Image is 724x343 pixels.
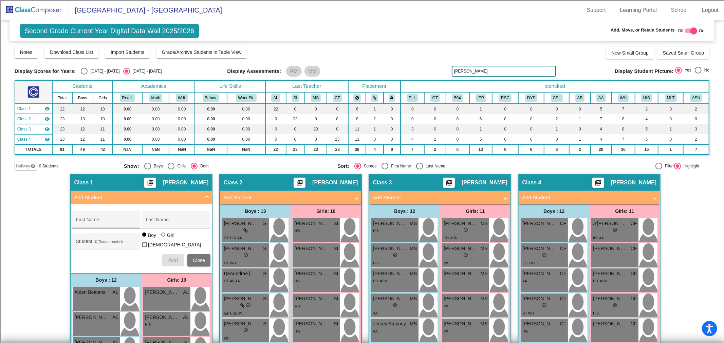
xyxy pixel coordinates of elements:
[72,92,93,104] th: Boys
[15,144,52,155] td: TOTALS
[401,144,425,155] td: 7
[569,114,590,124] td: 1
[72,124,93,134] td: 12
[44,137,50,142] mat-icon: visibility
[424,114,446,124] td: 0
[52,114,72,124] td: 23
[305,92,327,104] th: Monica Sigler
[699,28,704,34] span: On
[569,92,590,104] th: Adaptive Behavior
[641,94,652,102] button: HIS
[446,92,469,104] th: 504 Plan
[3,101,721,107] div: Journal
[544,104,569,114] td: 0
[678,28,684,34] span: Off
[591,104,612,114] td: 5
[15,114,52,124] td: Susan Isles - No Class Name
[569,124,590,134] td: 0
[265,144,286,155] td: 22
[612,144,635,155] td: 30
[3,188,721,194] div: CANCEL
[682,67,691,73] div: Yes
[591,144,612,155] td: 20
[518,124,544,134] td: 0
[3,169,721,176] div: DELETE
[591,134,612,144] td: 4
[227,134,266,144] td: 0.00
[111,49,144,55] span: Import Students
[544,114,569,124] td: 2
[176,94,188,102] button: Writ.
[492,114,518,124] td: 0
[3,126,721,132] div: Visual Art
[52,104,72,114] td: 22
[348,104,366,114] td: 6
[113,80,195,92] th: Academics
[658,92,683,104] th: 2 or More
[193,258,205,263] span: Close
[3,71,721,77] div: Rename Outline
[3,151,721,157] div: ???
[635,92,658,104] th: Hispanic
[144,178,156,188] button: Print Students Details
[93,124,113,134] td: 11
[169,114,195,124] td: 0.00
[113,124,143,134] td: 0.00
[3,59,721,65] div: Move To ...
[445,179,453,189] mat-icon: picture_as_pdf
[469,92,493,104] th: Individualized Education Plan
[72,104,93,114] td: 12
[3,206,721,212] div: SAVE
[3,145,721,151] div: CANCEL
[591,92,612,104] th: African American
[286,66,302,77] mat-chip: RM
[663,50,704,56] span: Saved Small Group
[544,92,569,104] th: CASL
[120,94,135,102] button: Read.
[15,68,76,74] span: Display Scores for Years:
[52,92,72,104] th: Total
[15,46,38,58] button: Notes
[3,194,721,200] div: MOVE
[195,114,227,124] td: 0.00
[286,144,305,155] td: 23
[327,104,348,114] td: 0
[3,40,721,46] div: Options
[675,67,709,76] mat-radio-group: Select an option
[93,92,113,104] th: Girls
[142,104,169,114] td: 0.00
[683,92,709,104] th: Asian
[195,80,265,92] th: Life Skills
[327,144,348,155] td: 23
[522,194,648,202] mat-panel-title: Add Student
[93,114,113,124] td: 10
[658,114,683,124] td: 0
[286,114,305,124] td: 23
[518,114,544,124] td: 0
[265,124,286,134] td: 0
[15,134,52,144] td: Caitlin Farnell - No Class Name
[3,163,721,169] div: SAVE AND GO HOME
[223,194,350,202] mat-panel-title: Add Student
[3,107,721,114] div: Magazine
[658,104,683,114] td: 0
[591,124,612,134] td: 4
[265,104,286,114] td: 22
[658,124,683,134] td: 1
[612,124,635,134] td: 8
[476,94,486,102] button: IEP
[333,94,342,102] button: CF
[544,134,569,144] td: 0
[388,163,411,169] div: First Name
[615,68,673,74] span: Display Student Picture:
[3,53,721,59] div: Rename
[492,104,518,114] td: 0
[227,114,266,124] td: 0.00
[72,114,93,124] td: 13
[366,144,383,155] td: 4
[3,132,721,138] div: TODO: put dlg title
[16,163,30,169] span: Hallway
[469,104,493,114] td: 1
[286,104,305,114] td: 0
[76,241,137,247] input: Student Id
